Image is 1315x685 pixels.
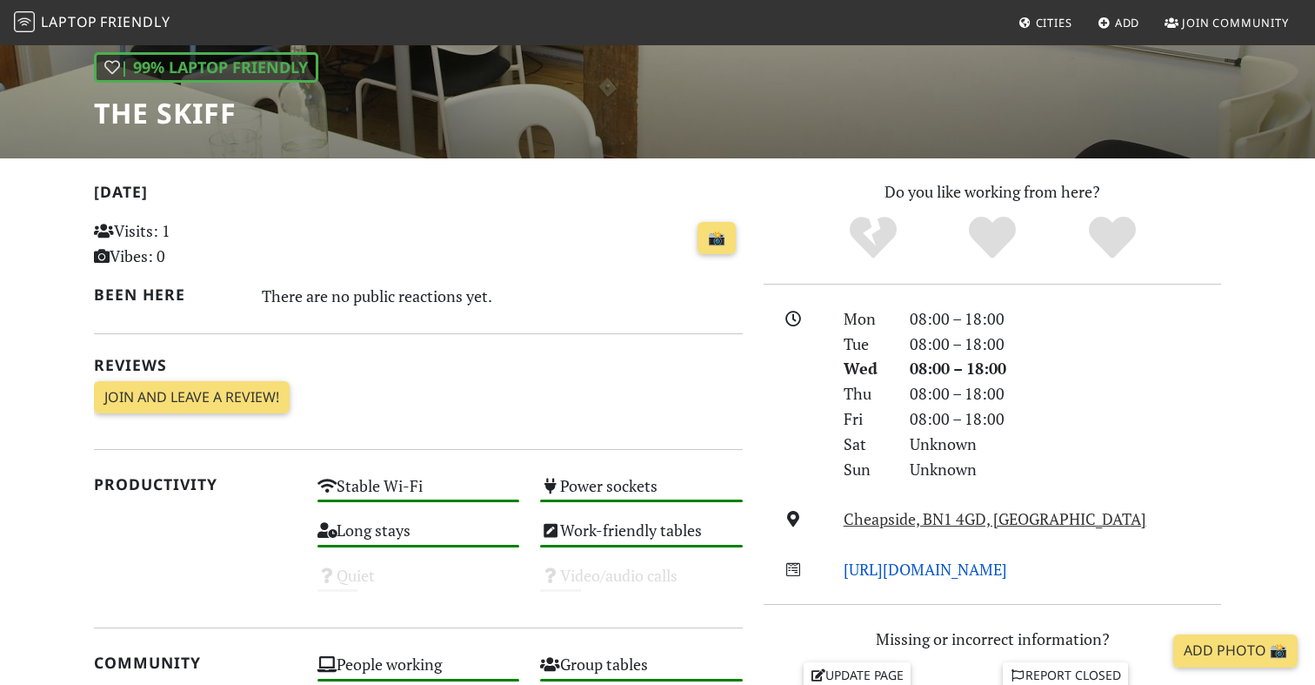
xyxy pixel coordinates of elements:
[899,332,1232,357] div: 08:00 – 18:00
[899,406,1232,432] div: 08:00 – 18:00
[262,282,744,310] div: There are no public reactions yet.
[94,52,318,83] div: | 99% Laptop Friendly
[698,222,736,255] a: 📸
[1182,15,1289,30] span: Join Community
[833,332,899,357] div: Tue
[1091,7,1147,38] a: Add
[14,11,35,32] img: LaptopFriendly
[307,516,531,561] div: Long stays
[932,214,1052,262] div: Yes
[833,356,899,381] div: Wed
[41,12,97,31] span: Laptop
[813,214,933,262] div: No
[94,381,290,414] a: Join and leave a review!
[833,306,899,332] div: Mon
[94,654,297,672] h2: Community
[530,561,753,606] div: Video/audio calls
[94,356,743,374] h2: Reviews
[899,432,1232,457] div: Unknown
[94,183,743,208] h2: [DATE]
[530,516,753,561] div: Work-friendly tables
[307,561,531,606] div: Quiet
[844,508,1146,529] a: Cheapside, BN1 4GD, [GEOGRAPHIC_DATA]
[94,475,297,494] h2: Productivity
[1036,15,1072,30] span: Cities
[1158,7,1296,38] a: Join Community
[833,381,899,406] div: Thu
[833,406,899,432] div: Fri
[844,559,1007,580] a: [URL][DOMAIN_NAME]
[833,457,899,482] div: Sun
[1115,15,1140,30] span: Add
[1052,214,1172,262] div: Definitely!
[764,179,1221,205] p: Do you like working from here?
[94,285,241,304] h2: Been here
[100,12,170,31] span: Friendly
[899,457,1232,482] div: Unknown
[1011,7,1079,38] a: Cities
[833,432,899,457] div: Sat
[530,472,753,516] div: Power sockets
[94,97,318,130] h1: The Skiff
[899,306,1232,332] div: 08:00 – 18:00
[899,381,1232,406] div: 08:00 – 18:00
[307,472,531,516] div: Stable Wi-Fi
[14,8,170,38] a: LaptopFriendly LaptopFriendly
[764,627,1221,652] p: Missing or incorrect information?
[899,356,1232,381] div: 08:00 – 18:00
[94,218,297,269] p: Visits: 1 Vibes: 0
